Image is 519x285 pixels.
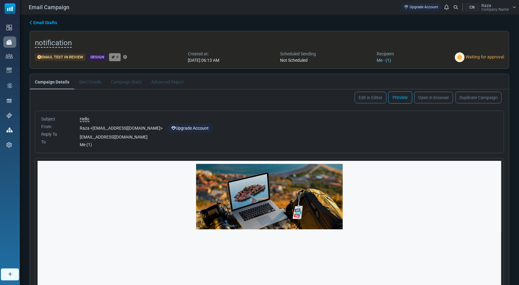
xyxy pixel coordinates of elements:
a: Upgrade Account [401,3,441,11]
span: Hello [80,117,90,122]
a: Email Drafts [30,20,57,26]
div: Design [88,54,107,61]
span: Me (1) [80,142,92,147]
span: Waiting for approval [466,54,504,59]
span: Not Scheduled [280,58,308,63]
a: Open in browser [414,92,453,103]
div: [EMAIL_ADDRESS][DOMAIN_NAME] [80,134,498,140]
span: Raza [481,3,491,8]
img: dashboard-icon.svg [6,25,12,30]
a: Edit in Editor [355,92,386,103]
div: From [41,124,73,130]
div: Raza < [EMAIL_ADDRESS][DOMAIN_NAME] > [80,124,498,133]
a: Preview [388,91,412,104]
div: Scheduled Sending [280,51,316,57]
a: Me - (1) [377,58,391,63]
a: Add Tag [123,55,127,59]
a: Duplicate Campaign [455,92,502,103]
img: mailsoftly_icon_blue_white.svg [5,3,15,14]
span: Email Campaign [29,3,69,11]
div: To [41,139,73,145]
a: CN Raza Company Name [465,3,516,11]
div: Recipient [377,51,394,57]
a: Upgrade Account [168,124,213,133]
img: workflow.svg [6,82,13,89]
span: Company Name [481,8,509,11]
img: support-icon.svg [6,113,12,118]
div: Reply To [41,131,73,138]
div: Subject [41,116,73,122]
img: contacts-icon.svg [5,54,13,58]
div: CN [465,3,480,11]
div: [DATE] 06:13 AM [188,57,219,64]
img: landing_pages.svg [6,98,12,104]
div: Email Test in Review [35,54,86,61]
img: email-templates-icon.svg [6,68,12,73]
img: campaigns-icon-active.png [6,39,12,45]
div: Created at: [188,51,219,57]
a: Campaign Details [30,74,74,89]
span: 0 [116,55,119,59]
a: 0 [109,53,121,61]
span: translation missing: en.ms_sidebar.email_drafts [33,20,57,25]
span: notification [35,39,72,48]
img: settings-icon.svg [6,142,12,148]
